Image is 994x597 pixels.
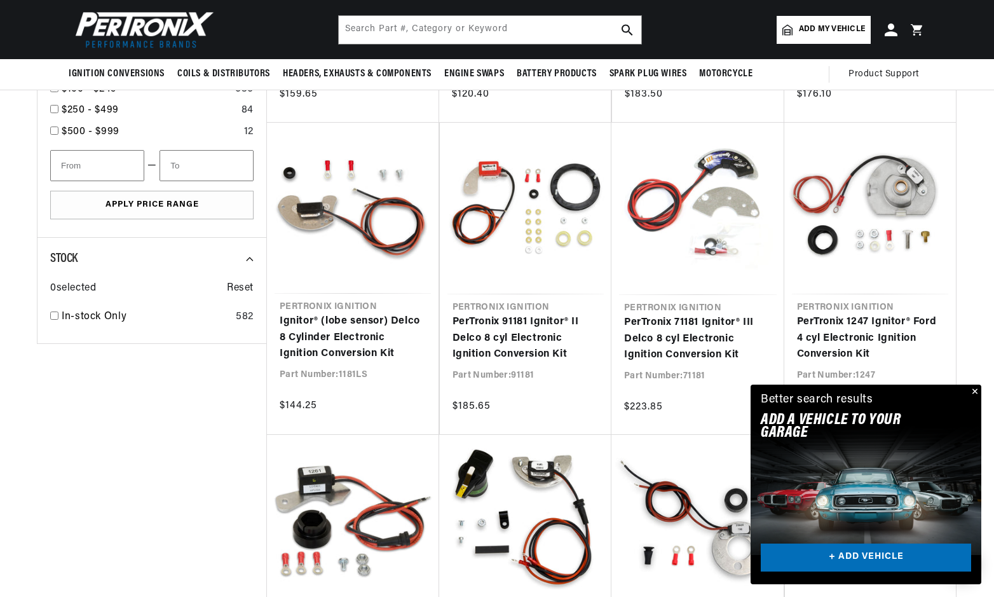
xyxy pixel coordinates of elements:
a: PerTronix 91181 Ignitor® II Delco 8 cyl Electronic Ignition Conversion Kit [453,314,599,363]
a: + ADD VEHICLE [761,544,971,572]
a: Ignitor® (lobe sensor) Delco 8 Cylinder Electronic Ignition Conversion Kit [280,313,426,362]
a: PerTronix 71181 Ignitor® III Delco 8 cyl Electronic Ignition Conversion Kit [624,315,772,364]
button: Close [966,385,981,400]
div: Better search results [761,391,873,409]
a: PerTronix 1247 Ignitor® Ford 4 cyl Electronic Ignition Conversion Kit [797,314,944,363]
h2: Add A VEHICLE to your garage [761,414,939,440]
